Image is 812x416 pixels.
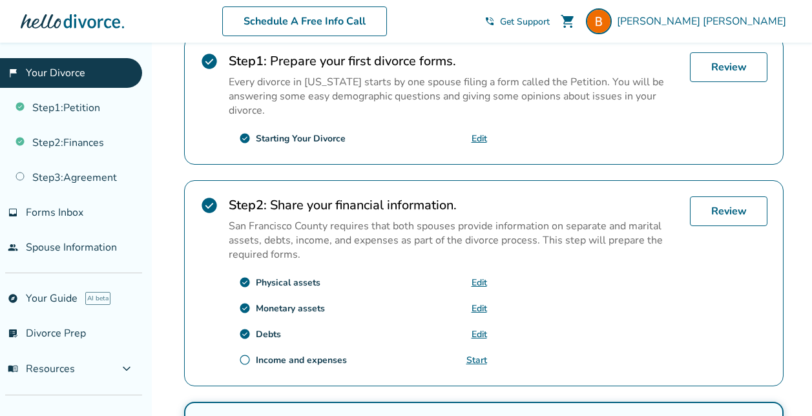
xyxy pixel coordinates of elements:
[484,16,495,26] span: phone_in_talk
[8,242,18,253] span: people
[586,8,612,34] img: Brian Carriveau
[229,52,267,70] strong: Step 1 :
[239,132,251,144] span: check_circle
[200,52,218,70] span: check_circle
[8,293,18,304] span: explore
[466,354,487,366] a: Start
[484,16,550,28] a: phone_in_talkGet Support
[229,52,680,70] h2: Prepare your first divorce forms.
[256,328,281,340] div: Debts
[256,132,346,145] div: Starting Your Divorce
[256,276,320,289] div: Physical assets
[560,14,576,29] span: shopping_cart
[239,354,251,366] span: radio_button_unchecked
[617,14,791,28] span: [PERSON_NAME] [PERSON_NAME]
[8,362,75,376] span: Resources
[200,196,218,214] span: check_circle
[239,276,251,288] span: check_circle
[119,361,134,377] span: expand_more
[239,302,251,314] span: check_circle
[256,302,325,315] div: Monetary assets
[229,196,267,214] strong: Step 2 :
[256,354,347,366] div: Income and expenses
[229,219,680,262] p: San Francisco County requires that both spouses provide information on separate and marital asset...
[229,75,680,118] p: Every divorce in [US_STATE] starts by one spouse filing a form called the Petition. You will be a...
[8,68,18,78] span: flag_2
[500,16,550,28] span: Get Support
[85,292,110,305] span: AI beta
[747,354,812,416] iframe: Chat Widget
[239,328,251,340] span: check_circle
[8,328,18,338] span: list_alt_check
[26,205,83,220] span: Forms Inbox
[229,196,680,214] h2: Share your financial information.
[8,364,18,374] span: menu_book
[472,302,487,315] a: Edit
[222,6,387,36] a: Schedule A Free Info Call
[472,328,487,340] a: Edit
[472,132,487,145] a: Edit
[690,52,767,82] a: Review
[690,196,767,226] a: Review
[472,276,487,289] a: Edit
[8,207,18,218] span: inbox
